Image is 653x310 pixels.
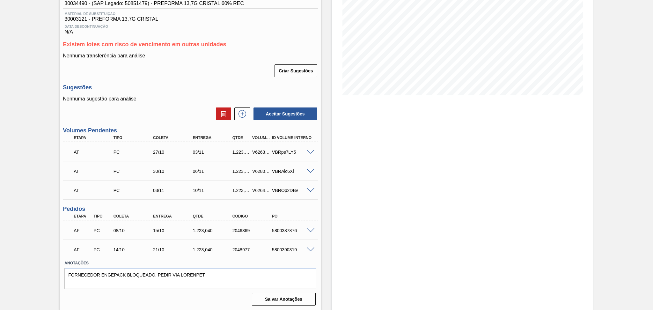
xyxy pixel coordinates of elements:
h3: Sugestões [63,84,318,91]
div: 30/10/2025 [151,169,196,174]
div: Pedido de Compra [92,228,113,233]
div: Pedido de Compra [112,150,157,155]
div: Nova sugestão [231,107,250,120]
div: 5800387876 [270,228,315,233]
div: Pedido de Compra [92,247,113,252]
div: Qtde [191,214,236,218]
div: Tipo [92,214,113,218]
div: Id Volume Interno [270,136,315,140]
div: N/A [63,22,318,35]
div: VBROp2DBv [270,188,315,193]
div: 06/11/2025 [191,169,236,174]
p: Nenhuma sugestão para análise [63,96,318,102]
div: Etapa [72,214,93,218]
div: Excluir Sugestões [213,107,231,120]
div: 2048977 [231,247,275,252]
div: Entrega [191,136,236,140]
div: 5800390319 [270,247,315,252]
div: Volume Portal [251,136,271,140]
div: Qtde [231,136,252,140]
div: V626472 [251,188,271,193]
button: Aceitar Sugestões [253,107,317,120]
div: PO [270,214,315,218]
span: Data Descontinuação [64,25,316,28]
div: Criar Sugestões [275,64,318,78]
span: 30003121 - PREFORMA 13,7G CRISTAL [64,16,316,22]
button: Criar Sugestões [275,64,317,77]
div: 08/10/2025 [112,228,157,233]
div: Tipo [112,136,157,140]
div: Aceitar Sugestões [250,107,318,121]
div: Pedido de Compra [112,169,157,174]
div: Aguardando Faturamento [72,243,93,257]
span: Existem lotes com risco de vencimento em outras unidades [63,41,226,48]
div: Entrega [151,214,196,218]
div: 03/11/2025 [151,188,196,193]
div: 15/10/2025 [151,228,196,233]
div: 1.223,040 [231,188,252,193]
div: VBRAlc6Xi [270,169,315,174]
div: 21/10/2025 [151,247,196,252]
p: AF [74,247,91,252]
div: Aguardando Informações de Transporte [72,164,117,178]
div: Aguardando Informações de Transporte [72,183,117,197]
div: 1.223,040 [231,150,252,155]
div: Coleta [112,214,157,218]
div: Pedido de Compra [112,188,157,193]
p: AF [74,228,91,233]
div: Coleta [151,136,196,140]
div: 2046369 [231,228,275,233]
div: 1.223,040 [191,228,236,233]
div: V628050 [251,169,271,174]
div: VBRps7LY5 [270,150,315,155]
div: Etapa [72,136,117,140]
label: Anotações [64,259,316,268]
div: Aguardando Faturamento [72,224,93,238]
span: Material de Substituição [64,12,316,16]
button: Salvar Anotações [252,293,316,306]
div: 14/10/2025 [112,247,157,252]
div: V626391 [251,150,271,155]
div: 1.223,040 [231,169,252,174]
div: 03/11/2025 [191,150,236,155]
div: 27/10/2025 [151,150,196,155]
textarea: FORNECEDOR ENGEPACK BLOQUEADO, PEDIR VIA LORENPET [64,268,316,289]
h3: Volumes Pendentes [63,127,318,134]
div: 10/11/2025 [191,188,236,193]
p: AT [74,150,115,155]
p: AT [74,169,115,174]
div: Código [231,214,275,218]
p: Nenhuma transferência para análise [63,53,318,59]
span: 30034490 - (SAP Legado: 50851479) - PREFORMA 13,7G CRISTAL 60% REC [64,1,244,6]
div: Aguardando Informações de Transporte [72,145,117,159]
h3: Pedidos [63,206,318,212]
p: AT [74,188,115,193]
div: 1.223,040 [191,247,236,252]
